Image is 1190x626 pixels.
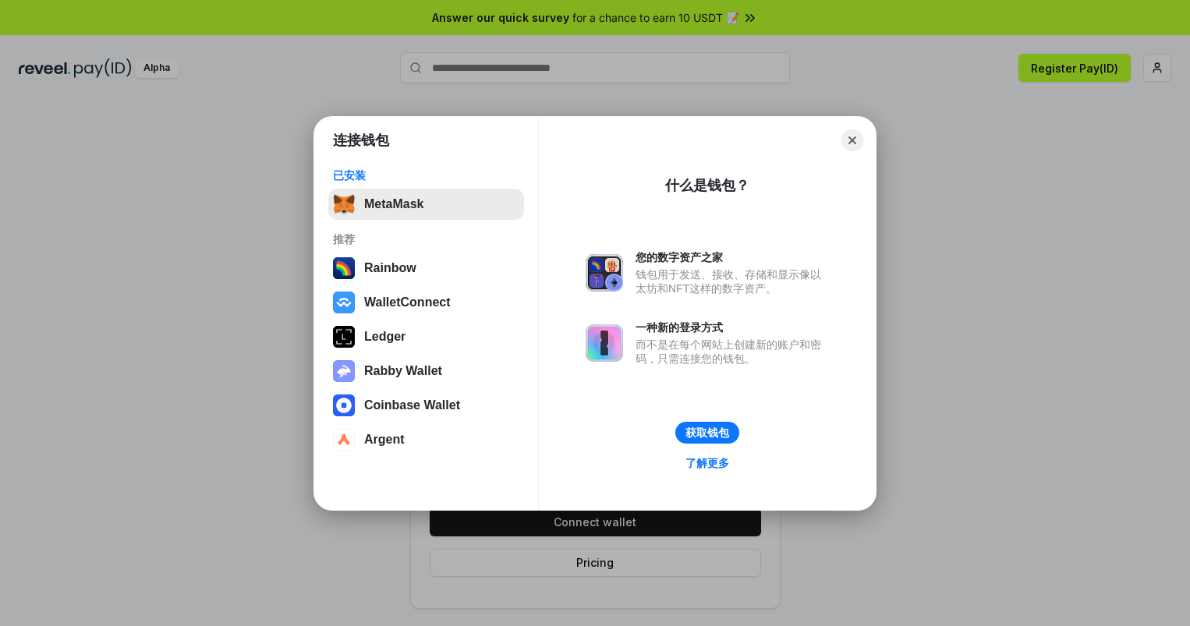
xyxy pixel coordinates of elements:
img: svg+xml,%3Csvg%20xmlns%3D%22http%3A%2F%2Fwww.w3.org%2F2000%2Fsvg%22%20fill%3D%22none%22%20viewBox... [586,324,623,362]
img: svg+xml,%3Csvg%20xmlns%3D%22http%3A%2F%2Fwww.w3.org%2F2000%2Fsvg%22%20fill%3D%22none%22%20viewBox... [586,254,623,292]
img: svg+xml,%3Csvg%20fill%3D%22none%22%20height%3D%2233%22%20viewBox%3D%220%200%2035%2033%22%20width%... [333,193,355,215]
div: Ledger [364,330,406,344]
img: svg+xml,%3Csvg%20xmlns%3D%22http%3A%2F%2Fwww.w3.org%2F2000%2Fsvg%22%20fill%3D%22none%22%20viewBox... [333,360,355,382]
div: 了解更多 [685,456,729,470]
div: 一种新的登录方式 [636,320,829,334]
img: svg+xml,%3Csvg%20width%3D%2228%22%20height%3D%2228%22%20viewBox%3D%220%200%2028%2028%22%20fill%3D... [333,394,355,416]
img: svg+xml,%3Csvg%20width%3D%22120%22%20height%3D%22120%22%20viewBox%3D%220%200%20120%20120%22%20fil... [333,257,355,279]
img: svg+xml,%3Csvg%20width%3D%2228%22%20height%3D%2228%22%20viewBox%3D%220%200%2028%2028%22%20fill%3D... [333,429,355,451]
div: 钱包用于发送、接收、存储和显示像以太坊和NFT这样的数字资产。 [636,267,829,295]
div: MetaMask [364,197,423,211]
div: Coinbase Wallet [364,398,460,412]
button: Rainbow [328,253,524,284]
button: Argent [328,424,524,455]
img: svg+xml,%3Csvg%20width%3D%2228%22%20height%3D%2228%22%20viewBox%3D%220%200%2028%2028%22%20fill%3D... [333,292,355,313]
div: 什么是钱包？ [665,176,749,195]
div: WalletConnect [364,295,451,309]
h1: 连接钱包 [333,131,389,150]
div: Rainbow [364,261,416,275]
img: svg+xml,%3Csvg%20xmlns%3D%22http%3A%2F%2Fwww.w3.org%2F2000%2Fsvg%22%20width%3D%2228%22%20height%3... [333,326,355,348]
div: Argent [364,433,405,447]
div: 获取钱包 [685,426,729,440]
div: 而不是在每个网站上创建新的账户和密码，只需连接您的钱包。 [636,338,829,366]
button: WalletConnect [328,287,524,318]
div: Rabby Wallet [364,364,442,378]
button: Close [841,129,863,151]
button: Rabby Wallet [328,355,524,387]
div: 推荐 [333,232,519,246]
div: 您的数字资产之家 [636,250,829,264]
div: 已安装 [333,168,519,182]
button: Ledger [328,321,524,352]
button: MetaMask [328,189,524,220]
button: 获取钱包 [675,422,739,444]
a: 了解更多 [676,453,738,473]
button: Coinbase Wallet [328,390,524,421]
